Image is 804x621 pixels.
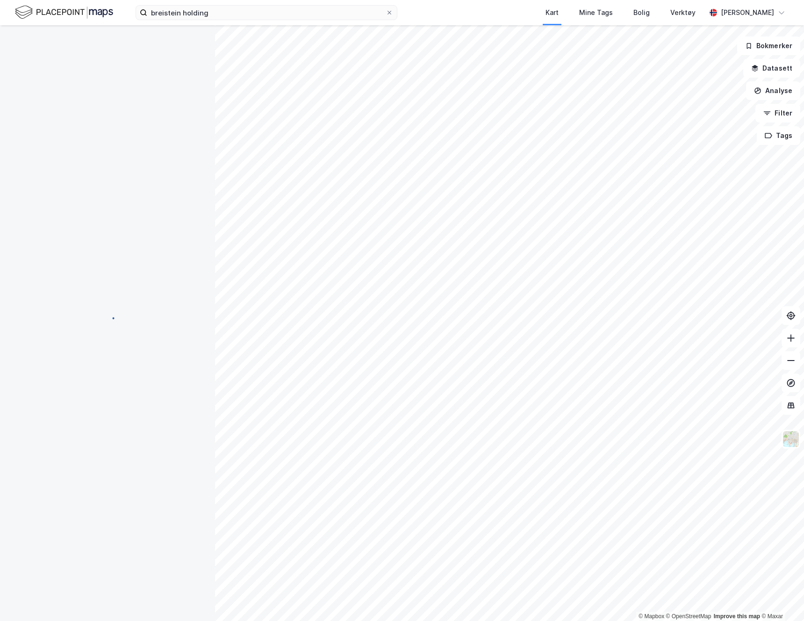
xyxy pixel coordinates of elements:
div: Verktøy [670,7,696,18]
div: Mine Tags [579,7,613,18]
div: Kart [546,7,559,18]
div: Bolig [633,7,650,18]
button: Datasett [743,59,800,78]
button: Analyse [746,81,800,100]
a: Improve this map [714,613,760,620]
img: Z [782,430,800,448]
a: Mapbox [639,613,664,620]
a: OpenStreetMap [666,613,711,620]
iframe: Chat Widget [757,576,804,621]
input: Søk på adresse, matrikkel, gårdeiere, leietakere eller personer [147,6,386,20]
button: Tags [757,126,800,145]
img: logo.f888ab2527a4732fd821a326f86c7f29.svg [15,4,113,21]
button: Bokmerker [737,36,800,55]
img: spinner.a6d8c91a73a9ac5275cf975e30b51cfb.svg [100,310,115,325]
div: Kontrollprogram for chat [757,576,804,621]
button: Filter [755,104,800,123]
div: [PERSON_NAME] [721,7,774,18]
